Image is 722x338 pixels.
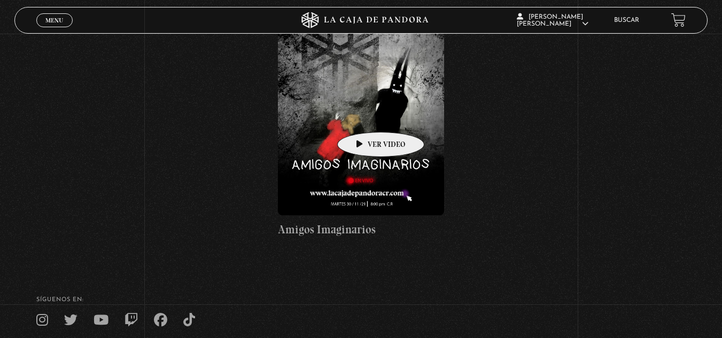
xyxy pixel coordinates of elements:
[36,297,686,303] h4: SÍguenos en:
[278,221,444,238] h4: Amigos Imaginarios
[671,13,686,27] a: View your shopping cart
[45,17,63,23] span: Menu
[42,26,67,33] span: Cerrar
[614,17,639,23] a: Buscar
[278,8,444,238] a: Amigos Imaginarios
[517,14,588,27] span: [PERSON_NAME] [PERSON_NAME]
